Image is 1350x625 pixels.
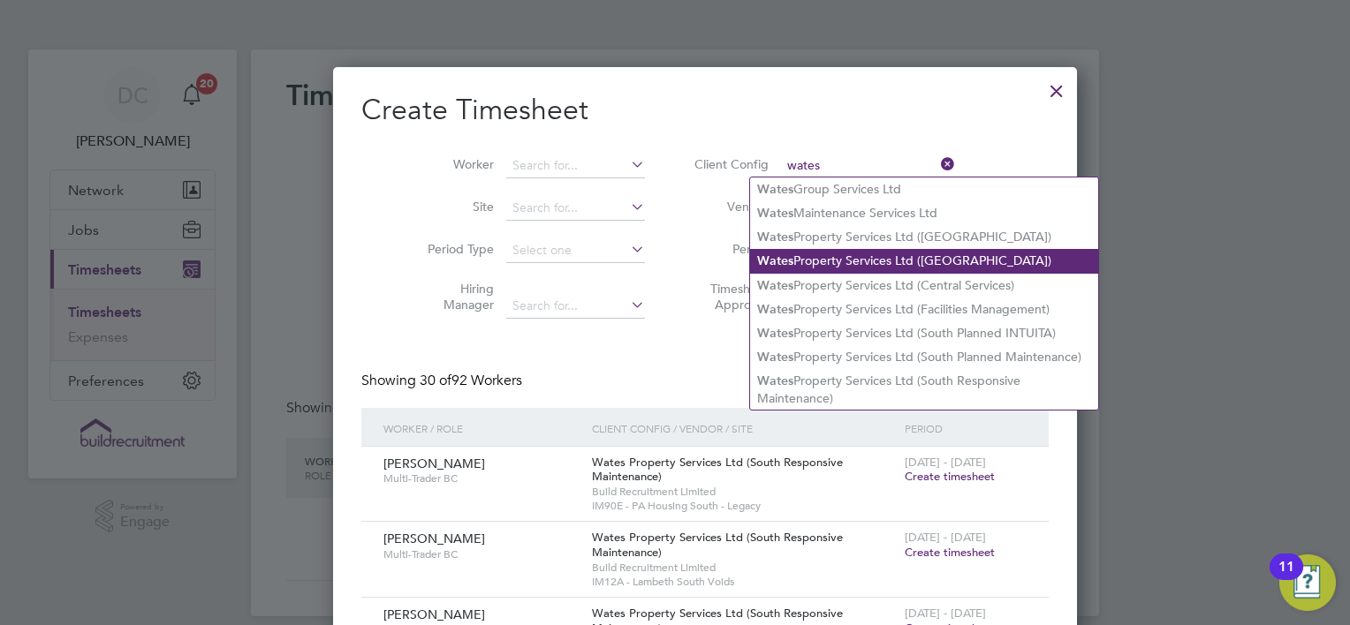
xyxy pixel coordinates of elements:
[905,545,995,560] span: Create timesheet
[757,278,793,293] b: Wates
[689,241,769,257] label: Period
[383,547,579,561] span: Multi-Trader BC
[757,182,793,197] b: Wates
[689,281,769,312] label: Timesheet Approver
[592,485,896,499] span: Build Recruitment Limited
[1278,567,1294,590] div: 11
[689,199,769,215] label: Vendor
[361,92,1049,129] h2: Create Timesheet
[905,606,986,621] span: [DATE] - [DATE]
[592,561,896,575] span: Build Recruitment Limited
[781,154,955,178] input: Search for...
[588,408,900,448] div: Client Config / Vendor / Site
[750,201,1098,225] li: Maintenance Services Ltd
[420,372,522,389] span: 92 Workers
[592,575,896,589] span: IM12A - Lambeth South Voids
[750,345,1098,369] li: Property Services Ltd (South Planned Maintenance)
[750,369,1098,409] li: Property Services Ltd (South Responsive Maintenance)
[414,241,494,257] label: Period Type
[592,455,843,485] span: Wates Property Services Ltd (South Responsive Maintenance)
[414,156,494,172] label: Worker
[689,156,769,172] label: Client Config
[757,206,793,221] b: Wates
[383,456,485,471] span: [PERSON_NAME]
[414,281,494,312] label: Hiring Manager
[900,408,1031,448] div: Period
[757,326,793,341] b: Wates
[905,455,986,470] span: [DATE] - [DATE]
[757,253,793,268] b: Wates
[414,199,494,215] label: Site
[750,274,1098,297] li: Property Services Ltd (Central Services)
[592,499,896,513] span: IM90E - PA Housing South - Legacy
[757,373,793,388] b: Wates
[750,225,1098,249] li: Property Services Ltd ([GEOGRAPHIC_DATA])
[506,238,645,263] input: Select one
[905,469,995,484] span: Create timesheet
[757,350,793,365] b: Wates
[757,302,793,317] b: Wates
[757,230,793,245] b: Wates
[383,606,485,622] span: [PERSON_NAME]
[750,321,1098,345] li: Property Services Ltd (South Planned INTUITA)
[383,531,485,546] span: [PERSON_NAME]
[506,196,645,221] input: Search for...
[905,530,986,545] span: [DATE] - [DATE]
[1279,554,1336,611] button: Open Resource Center, 11 new notifications
[420,372,451,389] span: 30 of
[592,530,843,560] span: Wates Property Services Ltd (South Responsive Maintenance)
[506,154,645,178] input: Search for...
[383,471,579,486] span: Multi-Trader BC
[750,297,1098,321] li: Property Services Ltd (Facilities Management)
[361,372,526,390] div: Showing
[750,249,1098,273] li: Property Services Ltd ([GEOGRAPHIC_DATA])
[506,294,645,319] input: Search for...
[379,408,588,448] div: Worker / Role
[750,177,1098,201] li: Group Services Ltd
